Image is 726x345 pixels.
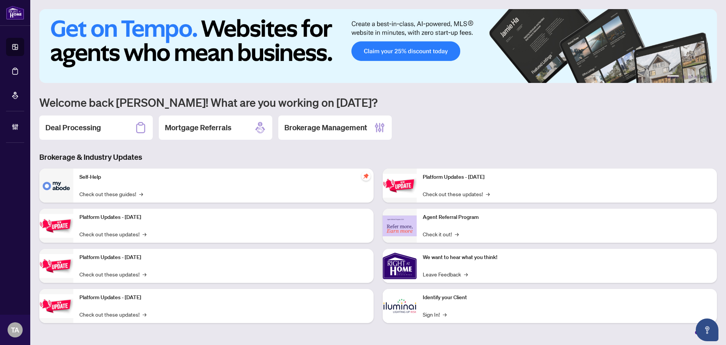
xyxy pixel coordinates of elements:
[694,75,697,78] button: 4
[39,152,717,162] h3: Brokerage & Industry Updates
[143,270,146,278] span: →
[143,230,146,238] span: →
[423,253,711,262] p: We want to hear what you think!
[443,310,447,318] span: →
[688,75,691,78] button: 3
[700,75,703,78] button: 5
[79,310,146,318] a: Check out these updates!→
[39,294,73,318] img: Platform Updates - July 8, 2025
[486,190,490,198] span: →
[79,293,368,302] p: Platform Updates - [DATE]
[455,230,459,238] span: →
[383,215,417,236] img: Agent Referral Program
[423,230,459,238] a: Check it out!→
[79,213,368,222] p: Platform Updates - [DATE]
[143,310,146,318] span: →
[79,230,146,238] a: Check out these updates!→
[423,173,711,181] p: Platform Updates - [DATE]
[284,122,367,133] h2: Brokerage Management
[6,6,24,20] img: logo
[423,270,468,278] a: Leave Feedback→
[696,318,718,341] button: Open asap
[79,173,368,181] p: Self-Help
[423,310,447,318] a: Sign In!→
[39,9,717,83] img: Slide 0
[39,95,717,109] h1: Welcome back [PERSON_NAME]! What are you working on [DATE]?
[79,253,368,262] p: Platform Updates - [DATE]
[667,75,679,78] button: 1
[79,270,146,278] a: Check out these updates!→
[139,190,143,198] span: →
[706,75,709,78] button: 6
[361,172,371,181] span: pushpin
[39,254,73,278] img: Platform Updates - July 21, 2025
[423,293,711,302] p: Identify your Client
[165,122,231,133] h2: Mortgage Referrals
[39,169,73,203] img: Self-Help
[464,270,468,278] span: →
[39,214,73,238] img: Platform Updates - September 16, 2025
[383,249,417,283] img: We want to hear what you think!
[45,122,101,133] h2: Deal Processing
[11,325,19,335] span: TA
[423,213,711,222] p: Agent Referral Program
[682,75,685,78] button: 2
[79,190,143,198] a: Check out these guides!→
[383,174,417,198] img: Platform Updates - June 23, 2025
[423,190,490,198] a: Check out these updates!→
[383,289,417,323] img: Identify your Client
